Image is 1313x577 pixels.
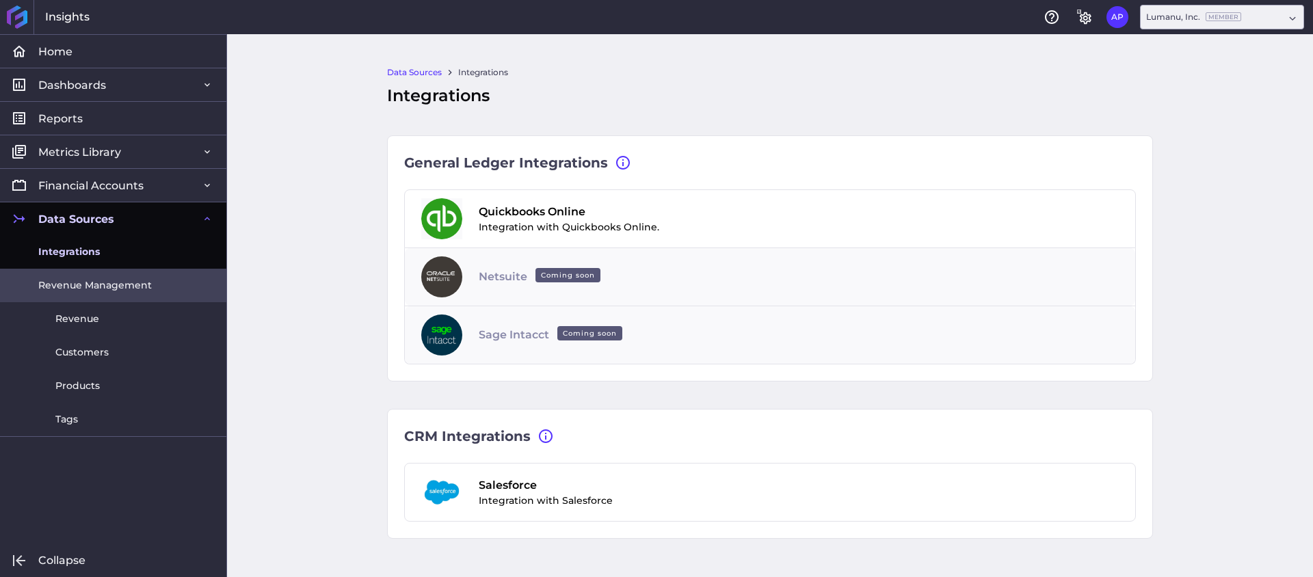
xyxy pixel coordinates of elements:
div: CRM Integrations [404,426,1136,446]
span: Tags [55,412,78,427]
span: Dashboards [38,78,106,92]
span: Data Sources [38,212,114,226]
span: Revenue [55,312,99,326]
span: Revenue Management [38,278,152,293]
span: Quickbooks Online [479,204,659,220]
button: User Menu [1106,6,1128,28]
ins: Coming soon [535,268,600,282]
span: Customers [55,345,109,360]
span: Reports [38,111,83,126]
div: Dropdown select [1140,5,1304,29]
span: Products [55,379,100,393]
span: Salesforce [479,477,613,494]
span: Metrics Library [38,145,121,159]
div: Integration with Salesforce [479,477,613,508]
button: Help [1041,6,1063,28]
div: General Ledger Integrations [404,152,1136,173]
span: Home [38,44,72,59]
span: Netsuite [479,269,606,285]
span: Sage Intacct [479,327,628,343]
ins: Coming soon [557,326,622,340]
div: Integration with Quickbooks Online. [479,204,659,234]
span: Integrations [38,245,100,259]
span: Financial Accounts [38,178,144,193]
a: Integrations [458,66,508,79]
span: Collapse [38,553,85,567]
ins: Member [1206,12,1241,21]
button: General Settings [1074,6,1096,28]
a: Data Sources [387,66,442,79]
div: Lumanu, Inc. [1146,11,1241,23]
div: Integrations [387,83,1153,108]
